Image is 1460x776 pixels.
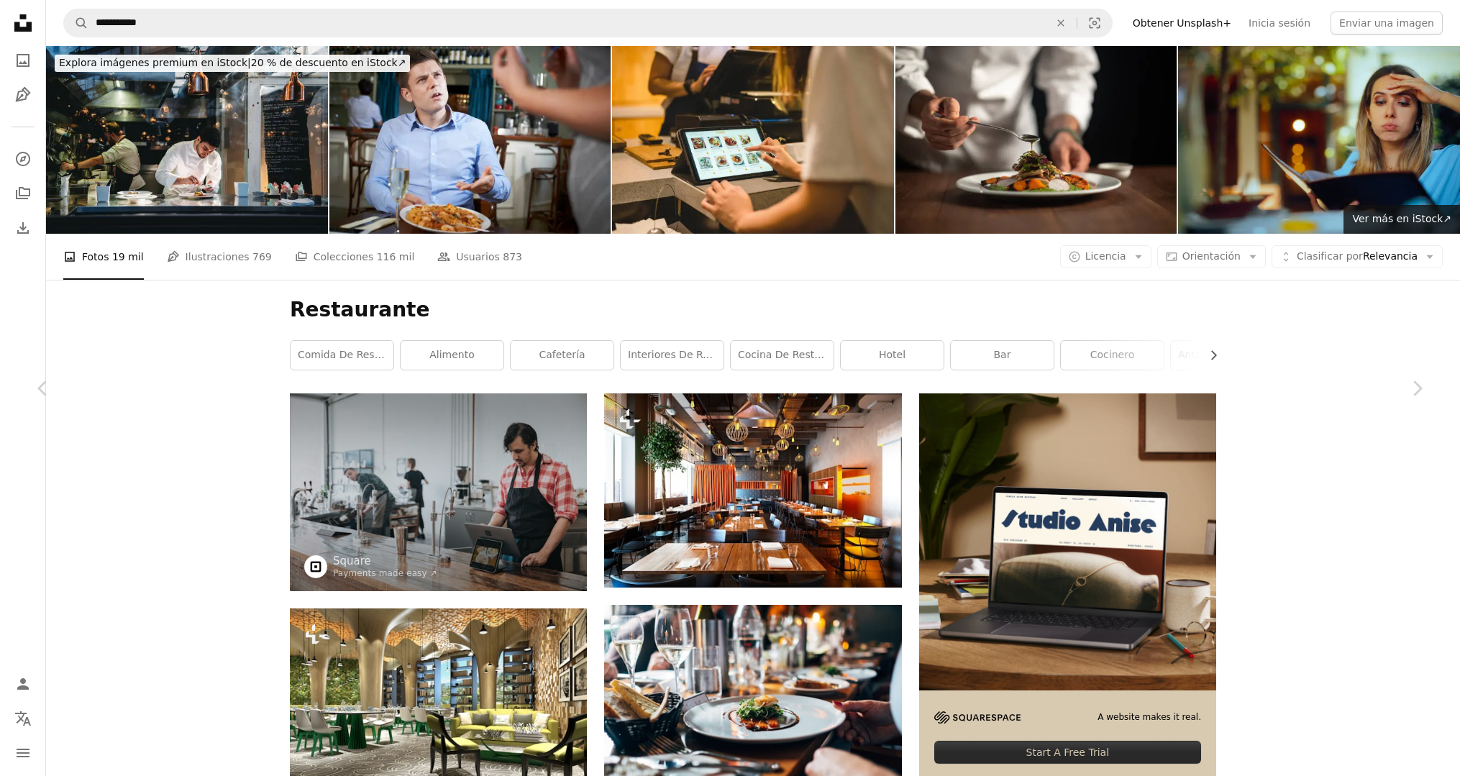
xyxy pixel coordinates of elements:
[329,46,611,234] img: Cliente en queja a la camarera sobre la comida del restaurante
[9,81,37,109] a: Ilustraciones
[64,9,88,37] button: Buscar en Unsplash
[9,179,37,208] a: Colecciones
[1077,9,1112,37] button: Búsqueda visual
[934,741,1201,764] div: Start A Free Trial
[9,739,37,767] button: Menú
[503,249,522,265] span: 873
[9,214,37,242] a: Historial de descargas
[1240,12,1319,35] a: Inicia sesión
[377,249,415,265] span: 116 mil
[295,234,415,280] a: Colecciones 116 mil
[437,234,522,280] a: Usuarios 873
[951,341,1054,370] a: bar
[1085,250,1126,262] span: Licencia
[290,393,587,591] img: Gente en la cocina
[291,341,393,370] a: comida de restaurante
[731,341,834,370] a: cocina de restaurante
[511,341,613,370] a: cafetería
[1272,245,1443,268] button: Clasificar porRelevancia
[1060,245,1151,268] button: Licencia
[1374,319,1460,457] a: Siguiente
[1178,46,1460,234] img: Mujer desconcertada leyendo el menú del restaurante siendo indecisa
[1045,9,1077,37] button: Borrar
[1061,341,1164,370] a: cocinero
[895,46,1177,234] img: Un chef masculino vertiendo salsa en la comida
[919,393,1216,690] img: file-1705123271268-c3eaf6a79b21image
[333,554,437,568] a: Square
[290,485,587,498] a: Gente en la cocina
[604,393,901,588] img: Renderizado 3D del interior de un restaurante de lujo
[1200,341,1216,370] button: desplazar lista a la derecha
[252,249,272,265] span: 769
[1157,245,1266,268] button: Orientación
[46,46,328,234] img: Un chef está cocinando en la cocina de su restaurante
[9,704,37,733] button: Idioma
[1098,711,1201,723] span: A website makes it real.
[304,555,327,578] img: Ve al perfil de Square
[841,341,944,370] a: hotel
[1182,250,1241,262] span: Orientación
[1297,250,1418,264] span: Relevancia
[1124,12,1240,35] a: Obtener Unsplash+
[401,341,503,370] a: alimento
[9,145,37,173] a: Explorar
[9,670,37,698] a: Iniciar sesión / Registrarse
[604,484,901,497] a: Renderizado 3D del interior de un restaurante de lujo
[1331,12,1443,35] button: Enviar una imagen
[333,568,437,578] a: Payments made easy ↗
[934,711,1021,723] img: file-1705255347840-230a6ab5bca9image
[290,297,1216,323] h1: Restaurante
[1352,213,1451,224] span: Ver más en iStock ↗
[167,234,272,280] a: Ilustraciones 769
[604,697,901,710] a: plato sobre plato de cerámica blanca
[46,46,419,81] a: Explora imágenes premium en iStock|20 % de descuento en iStock↗
[1171,341,1274,370] a: Antecedentes del restaurante
[9,46,37,75] a: Fotos
[621,341,724,370] a: interiores de restaurante
[612,46,894,234] img: Cliente femenino comprando alimentos en tableta digital en cajero
[59,57,251,68] span: Explora imágenes premium en iStock |
[1297,250,1363,262] span: Clasificar por
[290,699,587,712] a: Render 3D del vestíbulo y la recepción del hotel de lujo
[63,9,1113,37] form: Encuentra imágenes en todo el sitio
[59,57,406,68] span: 20 % de descuento en iStock ↗
[1343,205,1460,234] a: Ver más en iStock↗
